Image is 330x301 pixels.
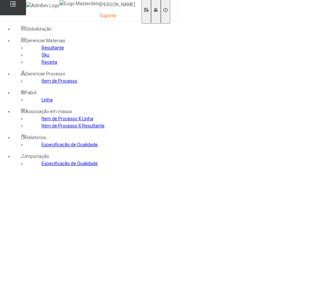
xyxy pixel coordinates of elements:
span: Globalização [25,26,52,32]
span: Importação [25,154,49,159]
a: Sku [42,52,49,58]
a: Linha [42,97,53,102]
p: [PERSON_NAME] [100,2,135,8]
span: Gerenciar Materiais [25,38,65,43]
img: AbInBev Logo [26,2,59,9]
span: Relatórios [25,135,46,140]
span: Associação em massa [25,109,72,114]
span: Gerenciar Processo [25,71,65,76]
a: Receita [42,59,57,65]
a: Especificação de Qualidade [42,161,98,166]
a: Item de Processo [42,78,77,84]
a: Especificação de Qualidade [42,142,98,147]
a: Item de Processo X Linha [42,116,93,121]
p: Suporte [100,13,135,19]
span: Fabril [25,90,36,95]
a: Item de Processo X Resultante [42,123,105,128]
a: Resultante [42,45,64,50]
